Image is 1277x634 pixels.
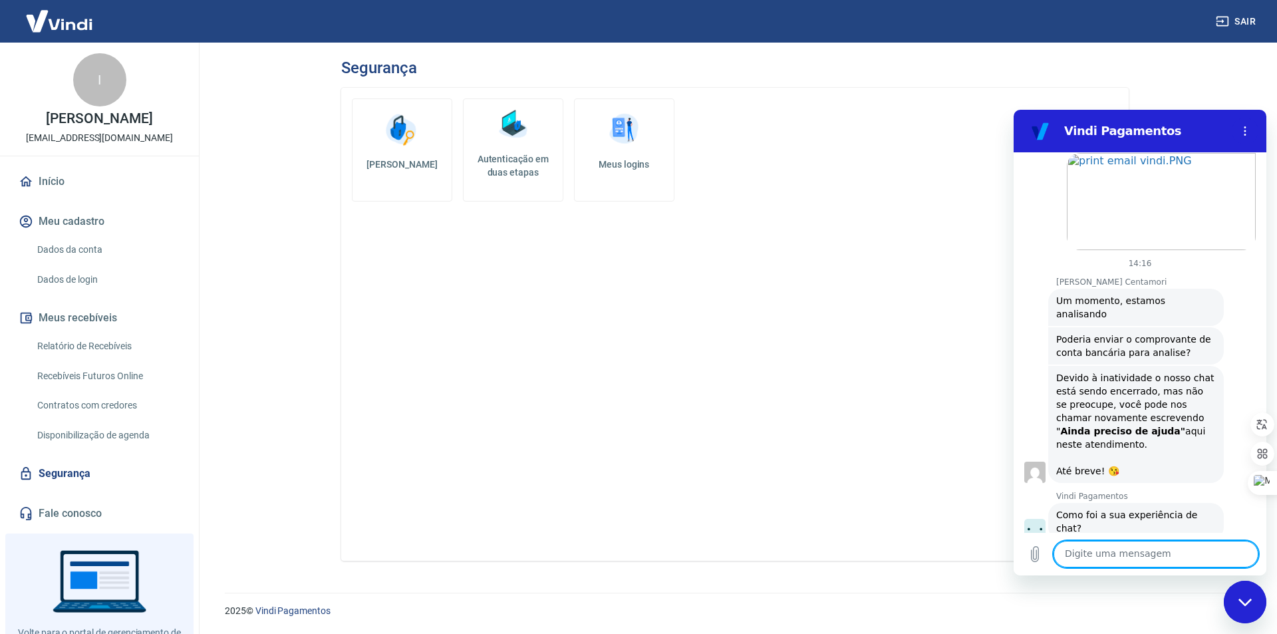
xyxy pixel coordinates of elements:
a: Recebíveis Futuros Online [32,363,183,390]
a: Fale conosco [16,499,183,528]
p: 2025 © [225,604,1245,618]
h5: [PERSON_NAME] [363,158,441,171]
h5: Meus logins [585,158,663,171]
a: Disponibilização de agenda [32,422,183,449]
a: Dados da conta [32,236,183,263]
h3: Segurança [341,59,416,77]
a: [PERSON_NAME] [352,98,452,202]
button: Meus recebíveis [16,303,183,333]
img: Autenticação em duas etapas [493,104,533,144]
img: Vindi [16,1,102,41]
iframe: Botão para abrir a janela de mensagens, conversa em andamento [1224,581,1266,623]
button: Meu cadastro [16,207,183,236]
a: Meus logins [574,98,674,202]
img: Meus logins [604,110,644,150]
a: Dados de login [32,266,183,293]
button: Sair [1213,9,1261,34]
a: Início [16,167,183,196]
div: I [73,53,126,106]
a: Relatório de Recebíveis [32,333,183,360]
a: Contratos com credores [32,392,183,419]
p: [EMAIL_ADDRESS][DOMAIN_NAME] [26,131,173,145]
p: [PERSON_NAME] [46,112,152,126]
a: Segurança [16,459,183,488]
img: Alterar senha [382,110,422,150]
a: Vindi Pagamentos [255,605,331,616]
iframe: Janela de mensagens [1014,110,1266,575]
a: Autenticação em duas etapas [463,98,563,202]
h5: Autenticação em duas etapas [469,152,557,179]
